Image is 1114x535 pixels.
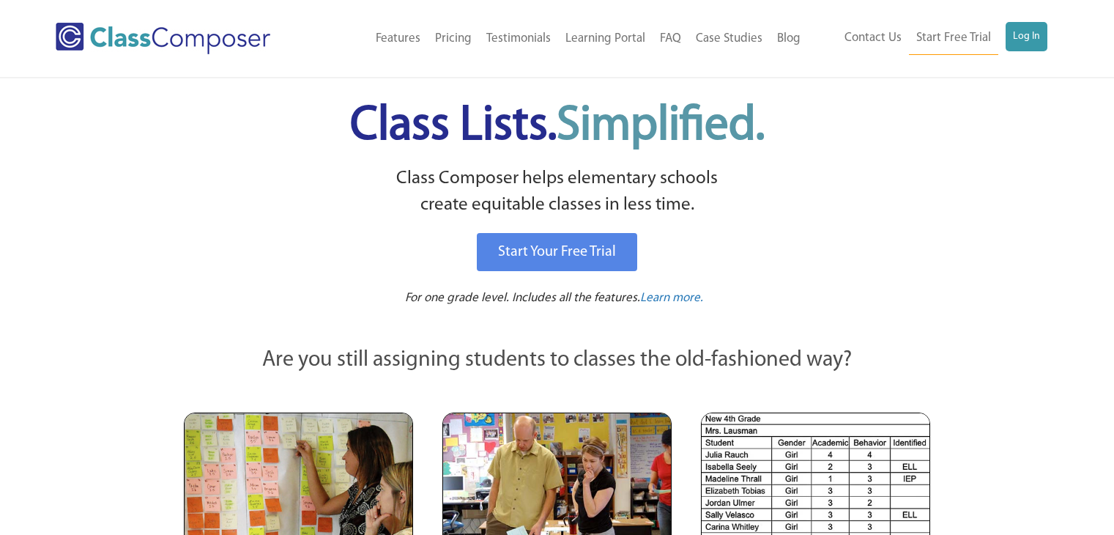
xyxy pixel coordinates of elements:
[477,233,637,271] a: Start Your Free Trial
[184,344,931,377] p: Are you still assigning students to classes the old-fashioned way?
[56,23,270,54] img: Class Composer
[428,23,479,55] a: Pricing
[182,166,933,219] p: Class Composer helps elementary schools create equitable classes in less time.
[368,23,428,55] a: Features
[350,103,765,150] span: Class Lists.
[498,245,616,259] span: Start Your Free Trial
[317,23,807,55] nav: Header Menu
[640,289,703,308] a: Learn more.
[837,22,909,54] a: Contact Us
[770,23,808,55] a: Blog
[688,23,770,55] a: Case Studies
[479,23,558,55] a: Testimonials
[405,292,640,304] span: For one grade level. Includes all the features.
[653,23,688,55] a: FAQ
[640,292,703,304] span: Learn more.
[557,103,765,150] span: Simplified.
[558,23,653,55] a: Learning Portal
[808,22,1047,55] nav: Header Menu
[909,22,998,55] a: Start Free Trial
[1006,22,1047,51] a: Log In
